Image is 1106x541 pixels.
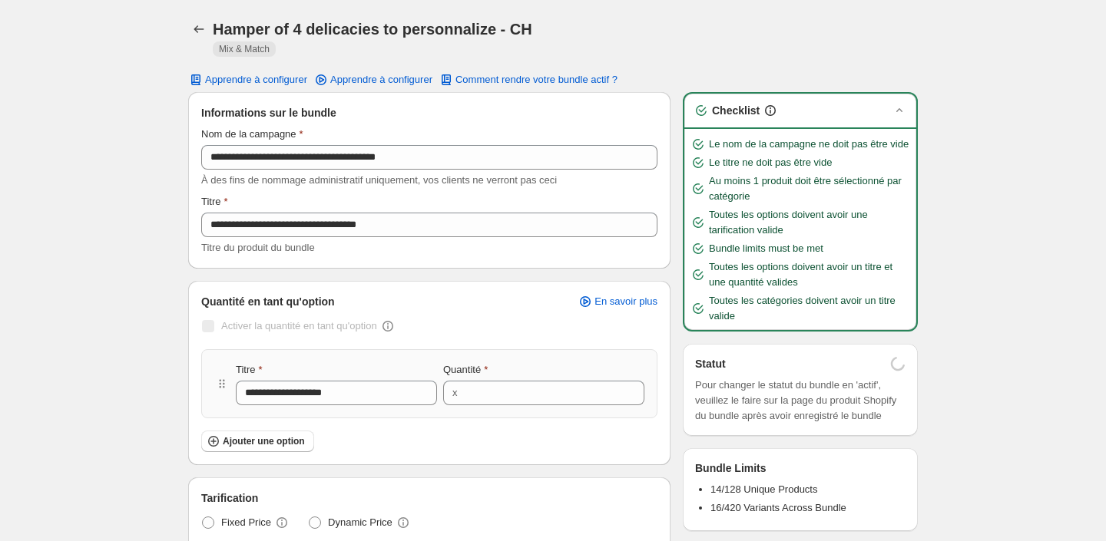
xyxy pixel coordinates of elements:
h3: Checklist [712,103,760,118]
span: Informations sur le bundle [201,105,336,120]
a: Apprendre à configurer [304,69,442,91]
span: Dynamic Price [328,515,392,530]
label: Nom de la campagne [201,127,303,142]
span: Tarification [201,490,258,506]
label: Titre [201,194,228,209]
label: Quantité [443,362,488,378]
button: Ajouter une option [201,430,314,452]
span: Comment rendre votre bundle actif ? [455,74,618,86]
span: Mix & Match [219,43,270,55]
span: Pour changer le statut du bundle en 'actif', veuillez le faire sur la page du produit Shopify du ... [695,378,906,424]
h3: Statut [695,356,726,371]
span: Le nom de la campagne ne doit pas être vide [709,137,909,152]
span: En savoir plus [594,295,657,308]
button: Back [188,18,210,40]
span: Fixed Price [221,515,271,530]
label: Titre [236,362,263,378]
span: Toutes les options doivent avoir un titre et une quantité valides [709,259,910,290]
span: Ajouter une option [223,435,305,447]
span: Le titre ne doit pas être vide [709,155,832,170]
a: En savoir plus [568,291,667,312]
span: Activer la quantité en tant qu'option [221,320,377,332]
span: 14/128 Unique Products [710,483,817,495]
button: Comment rendre votre bundle actif ? [429,69,627,91]
span: Apprendre à configurer [330,74,432,86]
span: Quantité en tant qu'option [201,294,335,309]
span: À des fins de nommage administratif uniquement, vos clients ne verront pas ceci [201,174,557,186]
span: Bundle limits must be met [709,241,823,256]
span: Toutes les options doivent avoir une tarification valide [709,207,910,238]
button: Apprendre à configurer [179,69,316,91]
span: Toutes les catégories doivent avoir un titre valide [709,293,910,324]
span: Titre du produit du bundle [201,242,315,253]
div: x [452,385,458,401]
h1: Hamper of 4 delicacies to personnalize - CH [213,20,532,38]
span: 16/420 Variants Across Bundle [710,502,846,513]
span: Apprendre à configurer [205,74,307,86]
span: Au moins 1 produit doit être sélectionné par catégorie [709,173,910,204]
h3: Bundle Limits [695,460,767,476]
